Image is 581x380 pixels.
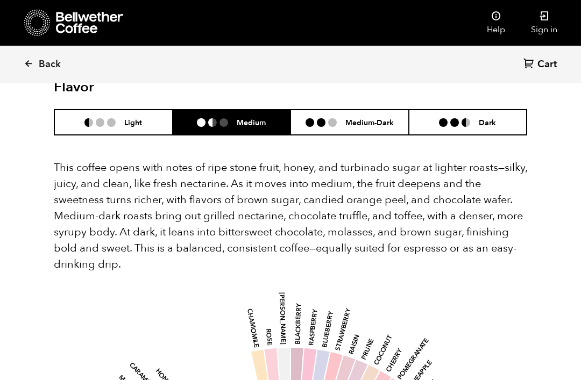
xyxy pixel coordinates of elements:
h2: Flavor [54,79,211,96]
p: This coffee opens with notes of ripe stone fruit, honey, and turbinado sugar at lighter roasts—si... [54,160,527,273]
a: Cart [523,58,559,72]
span: Cart [537,58,557,71]
h6: Light [124,118,142,127]
span: Back [39,58,61,71]
h6: Medium-Dark [345,118,394,127]
h6: Dark [479,118,496,127]
h6: Medium [237,118,266,127]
